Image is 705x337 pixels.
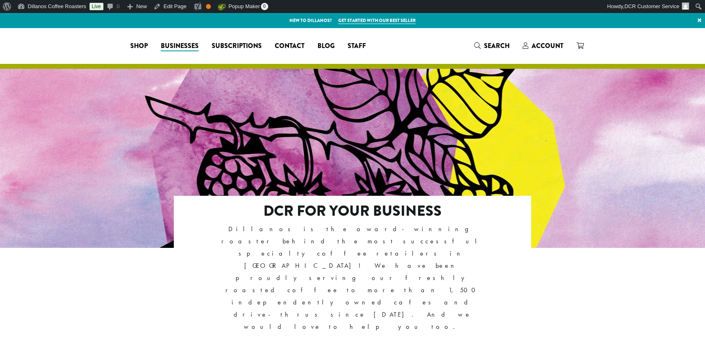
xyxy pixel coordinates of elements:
span: Shop [130,41,148,51]
h2: DCR FOR YOUR BUSINESS [209,202,496,220]
span: Contact [275,41,304,51]
span: Staff [348,41,366,51]
span: Blog [317,41,335,51]
span: Search [484,41,510,50]
a: Staff [341,39,372,53]
span: 0 [261,3,268,10]
span: Subscriptions [212,41,262,51]
a: × [694,13,705,28]
span: DCR Customer Service [624,3,679,9]
a: Shop [124,39,154,53]
span: Account [532,41,563,50]
span: Businesses [161,41,199,51]
a: Get started with our best seller [338,17,416,24]
div: OK [206,4,211,9]
a: Search [468,39,516,53]
a: Live [90,3,103,10]
p: Dillanos is the award-winning roaster behind the most successful specialty coffee retailers in [G... [209,223,496,333]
